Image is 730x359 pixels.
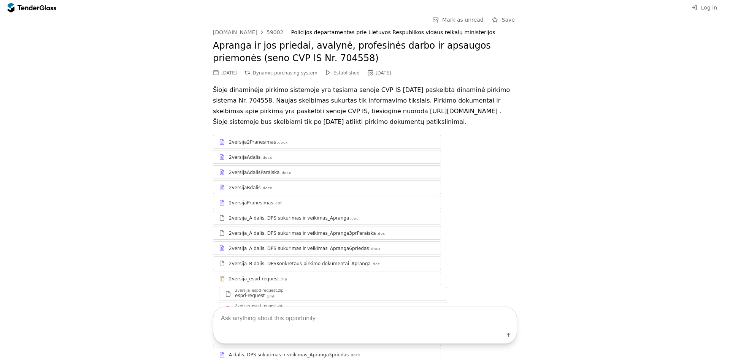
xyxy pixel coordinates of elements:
div: .zip [280,277,287,282]
button: Save [490,15,517,25]
a: 2versija2Pranesimas.docx [213,135,441,149]
a: 2versijaPranesimas.odt [213,196,441,209]
a: 2versija_espd-request.zipespd-request.xml [219,287,447,300]
div: 2versija_espd-request.zip [235,289,284,293]
p: Šioje dinaminėje pirkimo sistemoje yra tęsiama senoje CVP IS [DATE] paskelbta dinaminė pirkimo si... [213,85,517,127]
div: .docx [261,186,272,191]
div: .odt [274,201,282,206]
div: .doc [377,231,386,236]
div: 2versija_espd-request [229,276,279,282]
div: Policijos departamentas prie Lietuvos Respublikos vidaus reikalų ministerijos [291,29,509,36]
div: .docx [370,247,381,251]
a: 2versija_A dalis. DPS sukurimas ir veikimas_Apranga3prParaiska.doc [213,226,441,240]
a: 2versijaAdalisParaiska.docx [213,165,441,179]
div: 59002 [267,30,284,35]
button: Log in [689,3,719,13]
div: 2versija_A dalis. DPS sukurimas ir veikimas_Apranga6priedas [229,245,369,251]
div: [DOMAIN_NAME] [213,30,257,35]
div: .docx [261,155,272,160]
span: Save [502,17,515,23]
span: Dynamic purchasing system [253,70,317,76]
div: 2versija_A dalis. DPS sukurimas ir veikimas_Apranga [229,215,349,221]
a: [DOMAIN_NAME]59002 [213,29,284,35]
span: Mark as unread [442,17,484,23]
div: .docx [277,140,288,145]
div: .doc [350,216,359,221]
div: .doc [371,262,380,267]
a: 2versija_B dalis. DPSKonkretaus pirkimo dokumentai_Apranga.doc [213,256,441,270]
span: Log in [701,5,717,11]
div: 2versijaAdalisParaiska [229,169,279,176]
a: 2versijaBdalis.docx [213,180,441,194]
div: 2versija_B dalis. DPSKonkretaus pirkimo dokumentai_Apranga [229,261,371,267]
div: 2versijaPranesimas [229,200,273,206]
a: 2versija_A dalis. DPS sukurimas ir veikimas_Apranga.doc [213,211,441,225]
div: 2versijaBdalis [229,185,260,191]
a: 2versija_espd-request.zip [213,272,441,285]
div: 2versija2Pranesimas [229,139,276,145]
span: Established [333,70,360,76]
h2: Apranga ir jos priedai, avalynė, profesinės darbo ir apsaugos priemonės (seno CVP IS Nr. 704558) [213,40,517,65]
a: 2versija_A dalis. DPS sukurimas ir veikimas_Apranga6priedas.docx [213,241,441,255]
div: 2versija_A dalis. DPS sukurimas ir veikimas_Apranga3prParaiska [229,230,376,236]
div: [DATE] [221,70,237,76]
div: [DATE] [376,70,391,76]
div: .docx [280,171,291,176]
div: 2versijaAdalis [229,154,260,160]
button: Mark as unread [430,15,486,25]
a: 2versijaAdalis.docx [213,150,441,164]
